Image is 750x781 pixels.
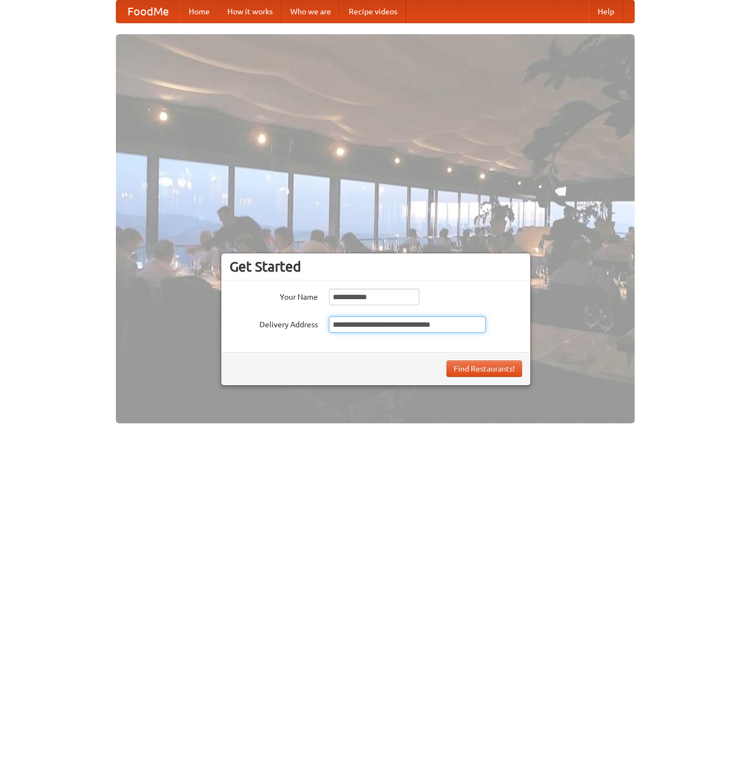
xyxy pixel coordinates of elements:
a: Recipe videos [340,1,406,23]
a: Home [180,1,219,23]
a: How it works [219,1,281,23]
label: Delivery Address [230,316,318,330]
a: FoodMe [116,1,180,23]
label: Your Name [230,289,318,302]
h3: Get Started [230,258,522,275]
a: Help [589,1,623,23]
a: Who we are [281,1,340,23]
button: Find Restaurants! [446,360,522,377]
